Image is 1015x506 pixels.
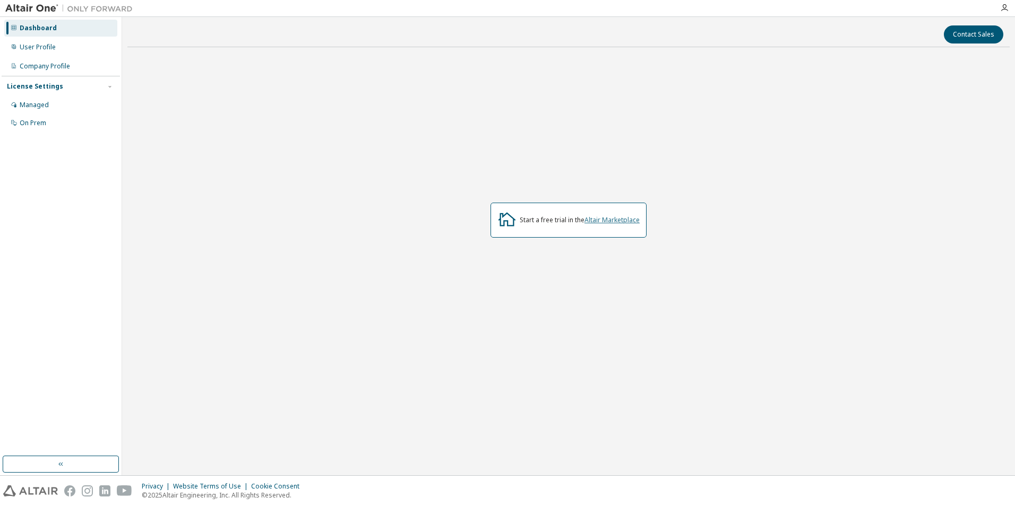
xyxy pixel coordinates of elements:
img: youtube.svg [117,485,132,496]
img: linkedin.svg [99,485,110,496]
button: Contact Sales [944,25,1003,43]
img: Altair One [5,3,138,14]
div: Dashboard [20,24,57,32]
div: Start a free trial in the [520,216,640,224]
p: © 2025 Altair Engineering, Inc. All Rights Reserved. [142,491,306,500]
a: Altair Marketplace [584,215,640,224]
img: altair_logo.svg [3,485,58,496]
img: instagram.svg [82,485,93,496]
div: On Prem [20,119,46,127]
img: facebook.svg [64,485,75,496]
div: Company Profile [20,62,70,71]
div: User Profile [20,43,56,51]
div: Managed [20,101,49,109]
div: License Settings [7,82,63,91]
div: Privacy [142,482,173,491]
div: Cookie Consent [251,482,306,491]
div: Website Terms of Use [173,482,251,491]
